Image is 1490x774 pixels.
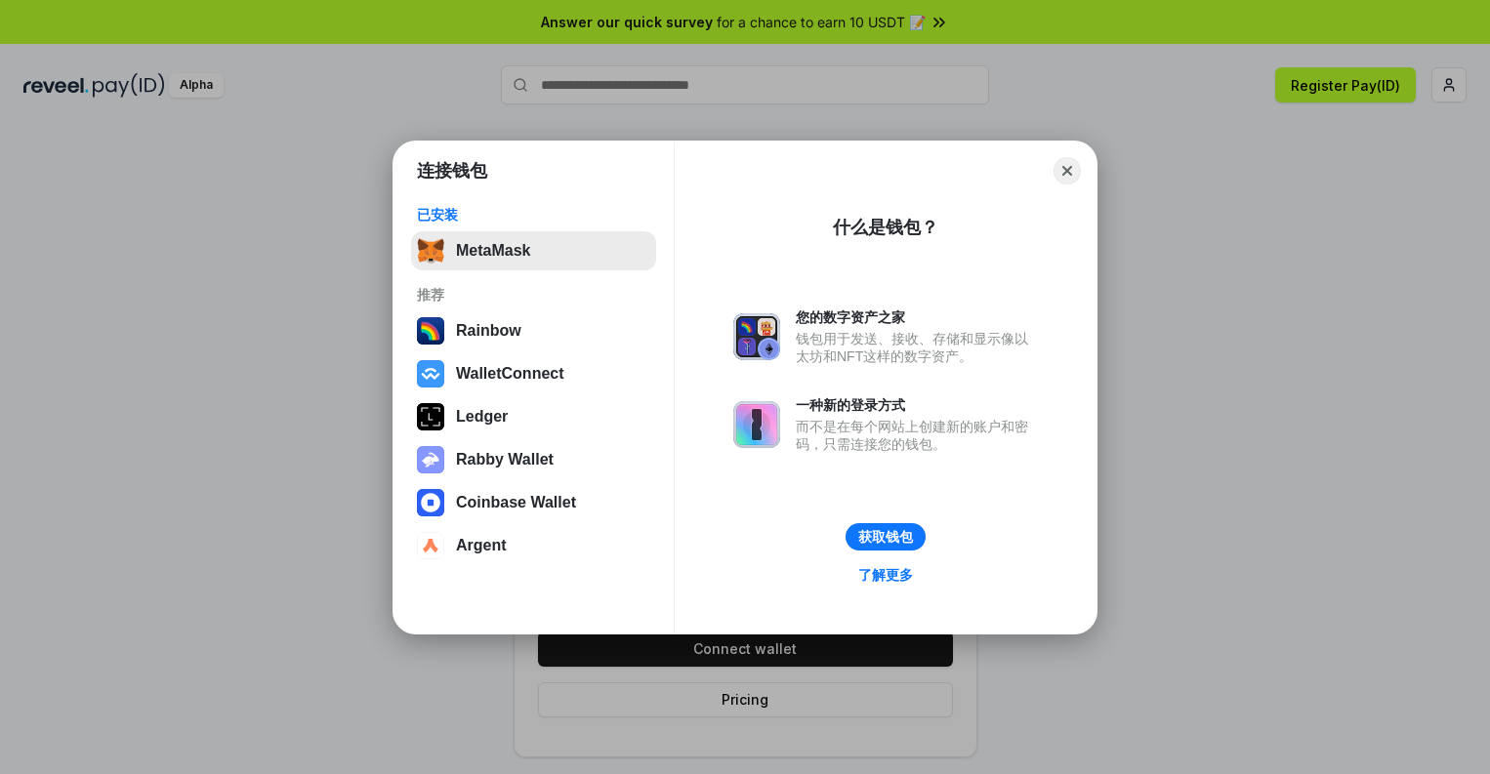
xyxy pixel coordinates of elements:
div: 已安装 [417,206,650,224]
button: Coinbase Wallet [411,483,656,522]
button: MetaMask [411,231,656,270]
img: svg+xml,%3Csvg%20width%3D%2228%22%20height%3D%2228%22%20viewBox%3D%220%200%2028%2028%22%20fill%3D... [417,360,444,387]
button: Argent [411,526,656,565]
button: Rainbow [411,311,656,350]
button: Close [1054,157,1081,184]
div: 钱包用于发送、接收、存储和显示像以太坊和NFT这样的数字资产。 [796,330,1038,365]
div: 推荐 [417,286,650,304]
button: 获取钱包 [846,523,926,550]
div: Rainbow [456,322,521,340]
div: 了解更多 [858,566,913,584]
button: WalletConnect [411,354,656,393]
div: Ledger [456,408,508,426]
img: svg+xml,%3Csvg%20xmlns%3D%22http%3A%2F%2Fwww.w3.org%2F2000%2Fsvg%22%20fill%3D%22none%22%20viewBox... [417,446,444,473]
div: WalletConnect [456,365,564,383]
div: 而不是在每个网站上创建新的账户和密码，只需连接您的钱包。 [796,418,1038,453]
div: Coinbase Wallet [456,494,576,511]
div: 您的数字资产之家 [796,308,1038,326]
div: Argent [456,537,507,554]
img: svg+xml,%3Csvg%20fill%3D%22none%22%20height%3D%2233%22%20viewBox%3D%220%200%2035%2033%22%20width%... [417,237,444,265]
img: svg+xml,%3Csvg%20width%3D%22120%22%20height%3D%22120%22%20viewBox%3D%220%200%20120%20120%22%20fil... [417,317,444,345]
div: 什么是钱包？ [833,216,938,239]
a: 了解更多 [847,562,925,588]
img: svg+xml,%3Csvg%20xmlns%3D%22http%3A%2F%2Fwww.w3.org%2F2000%2Fsvg%22%20width%3D%2228%22%20height%3... [417,403,444,430]
div: Rabby Wallet [456,451,554,468]
img: svg+xml,%3Csvg%20width%3D%2228%22%20height%3D%2228%22%20viewBox%3D%220%200%2028%2028%22%20fill%3D... [417,532,444,559]
div: 获取钱包 [858,528,913,546]
button: Ledger [411,397,656,436]
img: svg+xml,%3Csvg%20xmlns%3D%22http%3A%2F%2Fwww.w3.org%2F2000%2Fsvg%22%20fill%3D%22none%22%20viewBox... [733,313,780,360]
button: Rabby Wallet [411,440,656,479]
div: 一种新的登录方式 [796,396,1038,414]
div: MetaMask [456,242,530,260]
img: svg+xml,%3Csvg%20width%3D%2228%22%20height%3D%2228%22%20viewBox%3D%220%200%2028%2028%22%20fill%3D... [417,489,444,516]
img: svg+xml,%3Csvg%20xmlns%3D%22http%3A%2F%2Fwww.w3.org%2F2000%2Fsvg%22%20fill%3D%22none%22%20viewBox... [733,401,780,448]
h1: 连接钱包 [417,159,487,183]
